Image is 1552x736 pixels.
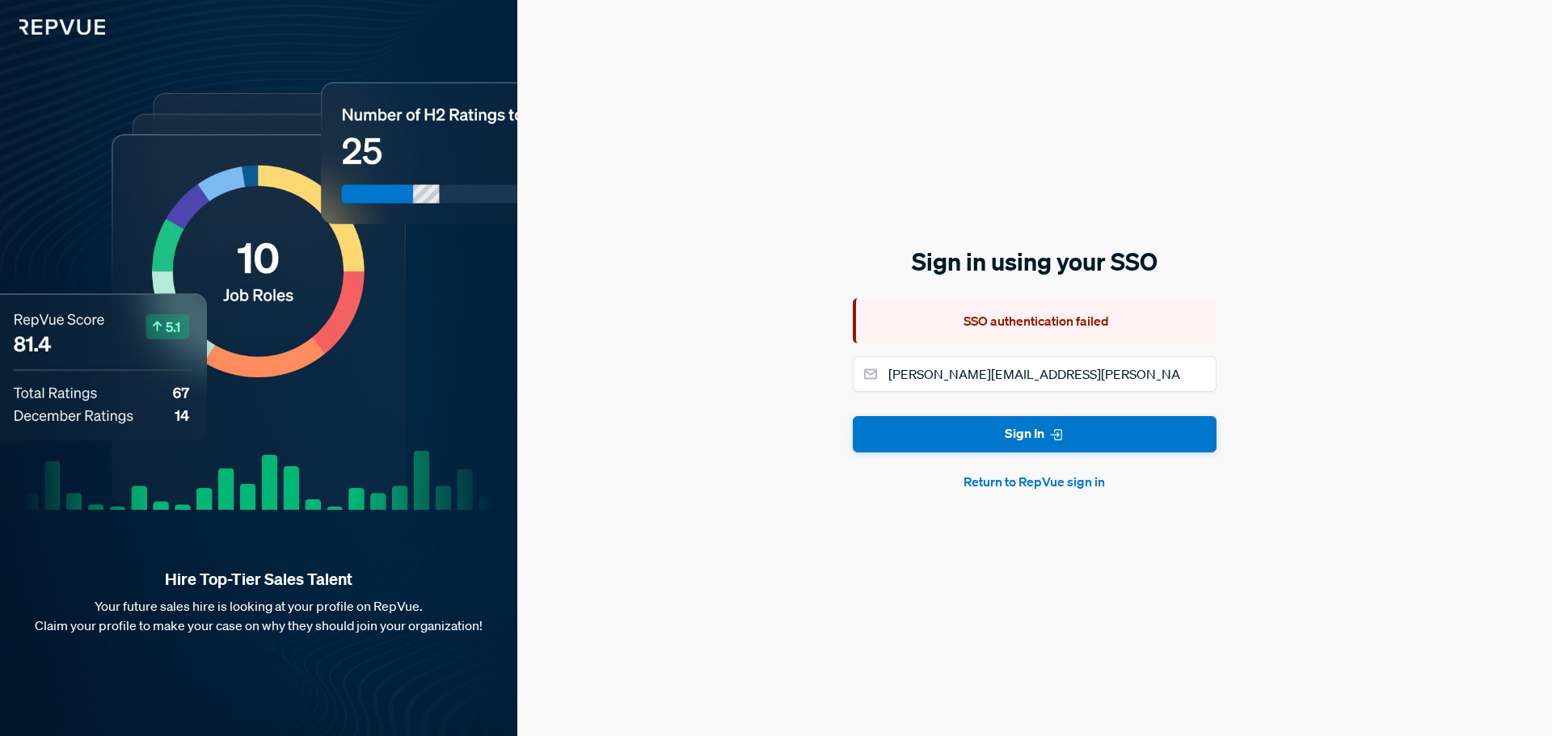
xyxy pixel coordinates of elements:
[853,416,1217,452] button: Sign In
[853,356,1217,392] input: Email address
[853,298,1217,343] div: SSO authentication failed
[26,596,491,635] p: Your future sales hire is looking at your profile on RepVue. Claim your profile to make your case...
[853,472,1217,491] button: Return to RepVue sign in
[853,245,1217,279] h5: Sign in using your SSO
[26,569,491,590] strong: Hire Top-Tier Sales Talent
